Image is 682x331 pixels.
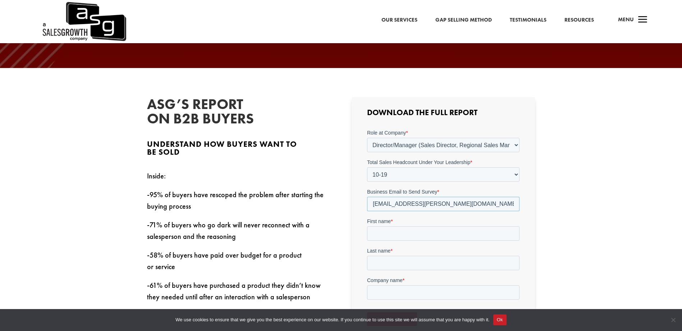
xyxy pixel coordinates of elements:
[669,316,677,323] span: No
[510,15,546,25] a: Testimonials
[147,189,330,219] p: -95% of buyers have rescoped the problem after starting the buying process
[618,16,634,23] span: Menu
[147,219,330,249] p: -71% of buyers who go dark will never reconnect with a salesperson and the reasoning
[435,15,492,25] a: Gap Selling Method
[147,95,254,128] span: ASG’s Report on B2B Buyers
[147,139,297,157] span: Understand how buyers want to be sold
[147,170,330,189] p: Inside:
[367,109,519,120] h3: Download the Full Report
[564,15,594,25] a: Resources
[636,13,650,27] span: a
[381,15,417,25] a: Our Services
[175,316,489,323] span: We use cookies to ensure that we give you the best experience on our website. If you continue to ...
[147,280,330,303] p: -61% of buyers have purchased a product they didn’t know they needed until after an interaction w...
[147,249,330,280] p: -58% of buyers have paid over budget for a product or service
[493,314,507,325] button: Ok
